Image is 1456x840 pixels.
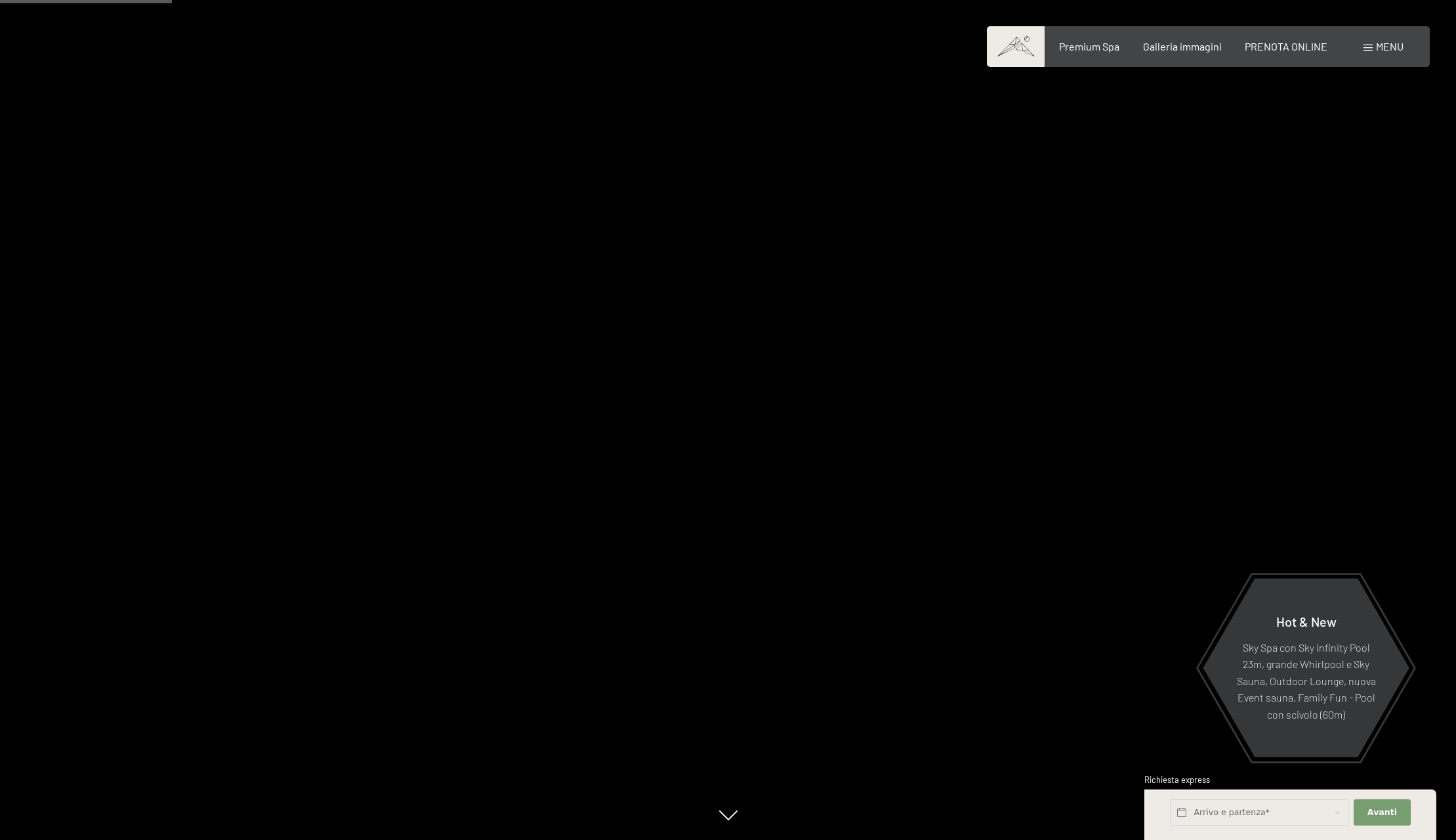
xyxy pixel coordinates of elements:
span: Hot & New [1276,613,1337,629]
span: Richiesta express [1144,774,1210,785]
span: Menu [1376,40,1404,52]
a: Galleria immagini [1143,40,1222,52]
p: Sky Spa con Sky infinity Pool 23m, grande Whirlpool e Sky Sauna, Outdoor Lounge, nuova Event saun... [1235,639,1377,723]
button: Avanti [1354,799,1410,826]
a: PRENOTA ONLINE [1245,40,1327,52]
span: Avanti [1367,807,1397,818]
a: Premium Spa [1059,40,1119,52]
a: Hot & New Sky Spa con Sky infinity Pool 23m, grande Whirlpool e Sky Sauna, Outdoor Lounge, nuova ... [1202,577,1410,758]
